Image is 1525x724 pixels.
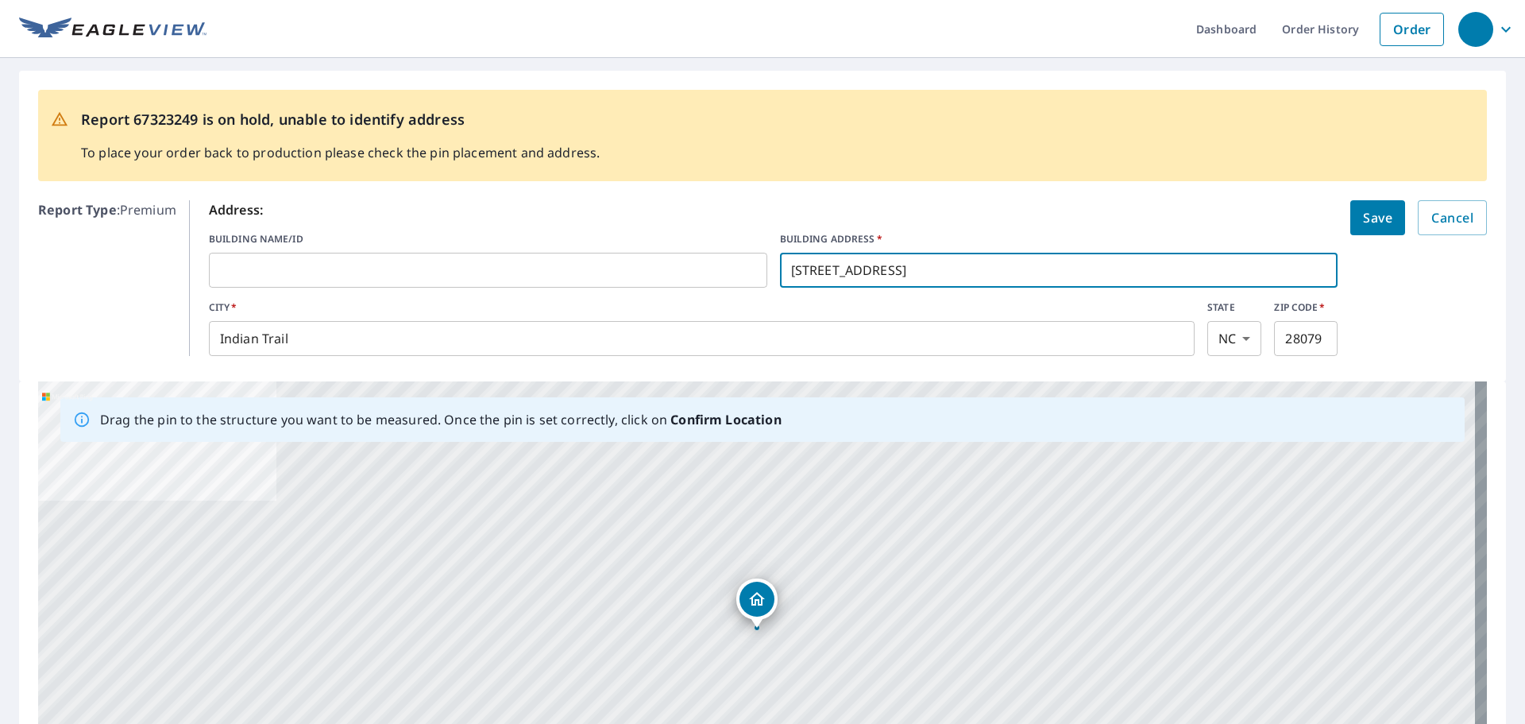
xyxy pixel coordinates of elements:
[736,579,778,628] div: Dropped pin, building 1, Residential property, 732 Indian Trail Rd N Indian Trail, NC 28079
[1418,200,1487,235] button: Cancel
[1363,207,1392,229] span: Save
[1207,300,1261,315] label: STATE
[81,143,600,162] p: To place your order back to production please check the pin placement and address.
[1431,207,1473,229] span: Cancel
[209,232,767,246] label: BUILDING NAME/ID
[38,201,117,219] b: Report Type
[1218,331,1236,347] em: NC
[780,232,1338,246] label: BUILDING ADDRESS
[81,109,600,130] p: Report 67323249 is on hold, unable to identify address
[1274,300,1338,315] label: ZIP CODE
[209,300,1195,315] label: CITY
[38,200,176,356] p: : Premium
[1207,321,1261,356] div: NC
[1350,200,1405,235] button: Save
[100,410,782,429] p: Drag the pin to the structure you want to be measured. Once the pin is set correctly, click on
[670,411,781,428] b: Confirm Location
[19,17,207,41] img: EV Logo
[1380,13,1444,46] a: Order
[209,200,1338,219] p: Address:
